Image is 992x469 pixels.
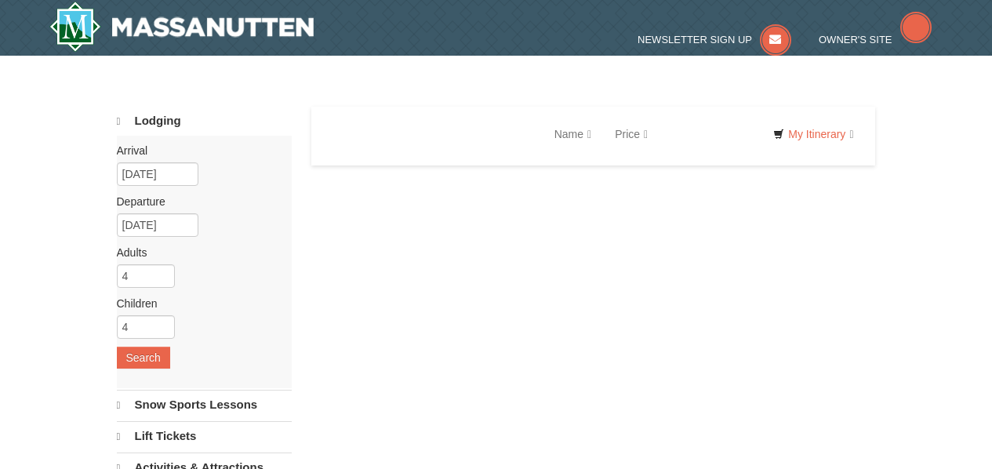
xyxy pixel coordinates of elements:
[117,107,292,136] a: Lodging
[117,194,280,209] label: Departure
[49,2,314,52] img: Massanutten Resort Logo
[638,34,791,45] a: Newsletter Sign Up
[117,347,170,369] button: Search
[49,2,314,52] a: Massanutten Resort
[763,122,863,146] a: My Itinerary
[117,245,280,260] label: Adults
[117,143,280,158] label: Arrival
[603,118,660,150] a: Price
[117,296,280,311] label: Children
[819,34,932,45] a: Owner's Site
[819,34,892,45] span: Owner's Site
[117,390,292,420] a: Snow Sports Lessons
[543,118,603,150] a: Name
[638,34,752,45] span: Newsletter Sign Up
[117,421,292,451] a: Lift Tickets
